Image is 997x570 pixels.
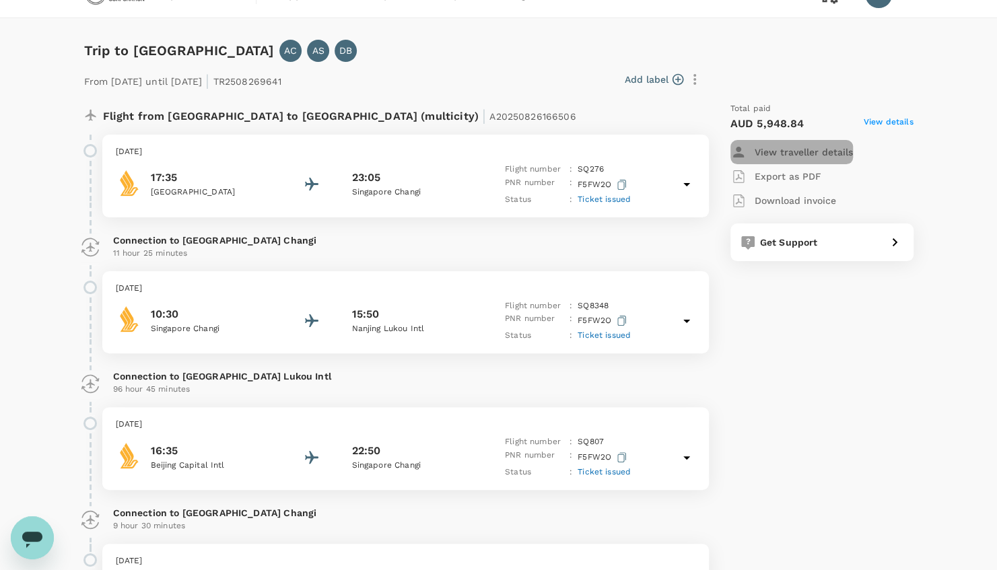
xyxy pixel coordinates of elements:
p: Flight number [505,435,564,449]
p: SQ 276 [578,163,604,176]
p: AUD 5,948.84 [730,116,804,132]
p: PNR number [505,312,564,329]
p: PNR number [505,449,564,466]
p: AS [312,44,324,57]
span: | [205,71,209,90]
p: F5FW2O [578,449,629,466]
p: 17:35 [151,170,272,186]
span: A20250826166506 [489,111,576,122]
p: From [DATE] until [DATE] TR2508269641 [84,67,282,92]
p: [DATE] [116,555,695,568]
p: 10:30 [151,306,272,322]
p: F5FW2O [578,312,629,329]
p: : [570,299,572,313]
p: Singapore Changi [351,186,473,199]
span: Ticket issued [578,194,631,204]
p: 23:05 [351,170,380,186]
p: Export as PDF [755,170,821,183]
p: : [570,435,572,449]
p: : [570,449,572,466]
p: Status [505,193,564,207]
p: Connection to [GEOGRAPHIC_DATA] Changi [113,506,698,520]
button: Download invoice [730,188,836,213]
p: Singapore Changi [151,322,272,336]
p: 22:50 [351,443,380,459]
p: 11 hour 25 minutes [113,247,698,260]
p: SQ 8348 [578,299,609,313]
span: Ticket issued [578,330,631,340]
p: : [570,312,572,329]
p: [DATE] [116,282,695,295]
p: Singapore Changi [351,459,473,472]
p: Flight from [GEOGRAPHIC_DATA] to [GEOGRAPHIC_DATA] (multicity) [103,102,576,127]
p: PNR number [505,176,564,193]
p: 16:35 [151,443,272,459]
p: Flight number [505,299,564,313]
p: [GEOGRAPHIC_DATA] [151,186,272,199]
button: Add label [625,73,683,86]
span: | [482,106,486,125]
p: SQ 807 [578,435,604,449]
p: : [570,466,572,479]
p: 15:50 [351,306,379,322]
p: : [570,193,572,207]
p: : [570,176,572,193]
p: [DATE] [116,418,695,431]
span: Total paid [730,102,771,116]
p: F5FW2O [578,176,629,193]
p: Status [505,466,564,479]
button: View traveller details [730,140,853,164]
span: View details [864,116,914,132]
button: Export as PDF [730,164,821,188]
p: Status [505,329,564,343]
p: 96 hour 45 minutes [113,383,698,396]
img: Singapore Airlines [116,306,143,332]
p: Flight number [505,163,564,176]
span: Ticket issued [578,467,631,476]
p: DB [339,44,352,57]
p: Connection to [GEOGRAPHIC_DATA] Lukou Intl [113,369,698,383]
img: Singapore Airlines [116,170,143,197]
p: : [570,329,572,343]
p: 9 hour 30 minutes [113,520,698,533]
p: Connection to [GEOGRAPHIC_DATA] Changi [113,234,698,247]
h6: Trip to [GEOGRAPHIC_DATA] [84,40,275,61]
p: Nanjing Lukou Intl [351,322,473,336]
p: Download invoice [755,194,836,207]
span: Get Support [760,237,818,248]
p: AC [284,44,297,57]
iframe: Button to launch messaging window [11,516,54,559]
p: : [570,163,572,176]
p: View traveller details [755,145,853,159]
p: [DATE] [116,145,695,159]
p: Beijing Capital Intl [151,459,272,472]
img: Singapore Airlines [116,442,143,469]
